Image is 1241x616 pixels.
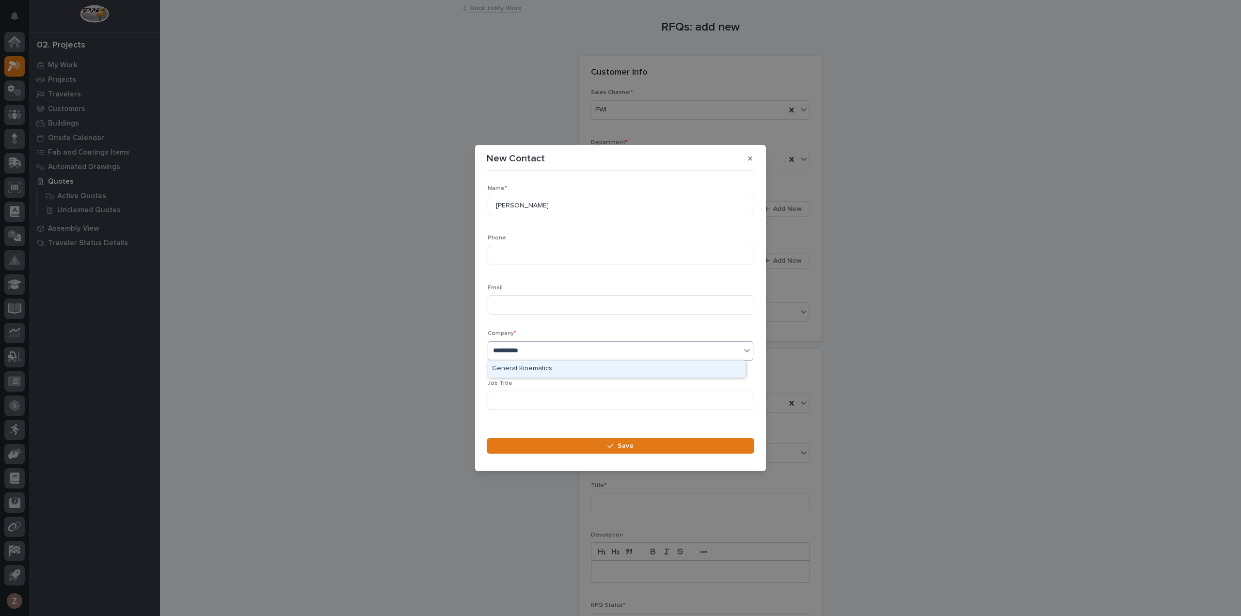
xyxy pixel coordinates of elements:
[488,361,746,378] div: General Kinematics
[488,285,503,291] span: Email
[487,438,754,454] button: Save
[618,442,634,450] span: Save
[488,331,516,336] span: Company
[488,186,507,191] span: Name
[488,380,512,386] span: Job Title
[487,153,545,164] p: New Contact
[488,235,506,241] span: Phone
